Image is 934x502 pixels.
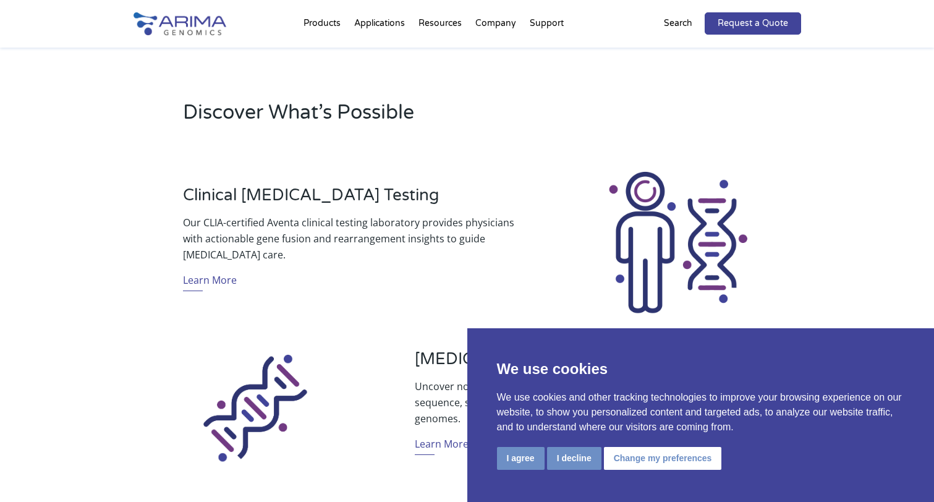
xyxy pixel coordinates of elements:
[705,12,801,35] a: Request a Quote
[604,447,722,470] button: Change my preferences
[415,349,751,378] h3: [MEDICAL_DATA] Genomics
[605,169,752,317] img: Clinical Testing Icon
[497,390,905,435] p: We use cookies and other tracking technologies to improve your browsing experience on our website...
[134,12,226,35] img: Arima-Genomics-logo
[183,215,519,263] p: Our CLIA-certified Aventa clinical testing laboratory provides physicians with actionable gene fu...
[497,358,905,380] p: We use cookies
[547,447,601,470] button: I decline
[183,185,519,215] h3: Clinical [MEDICAL_DATA] Testing
[415,436,469,455] a: Learn More
[183,99,625,136] h2: Discover What’s Possible
[182,333,329,480] img: Sequencing_Icon_Arima Genomics
[664,15,692,32] p: Search
[415,378,751,427] p: Uncover novel biomarkers and therapeutic targets by exploring the sequence, structure, and regula...
[183,272,237,291] a: Learn More
[497,447,545,470] button: I agree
